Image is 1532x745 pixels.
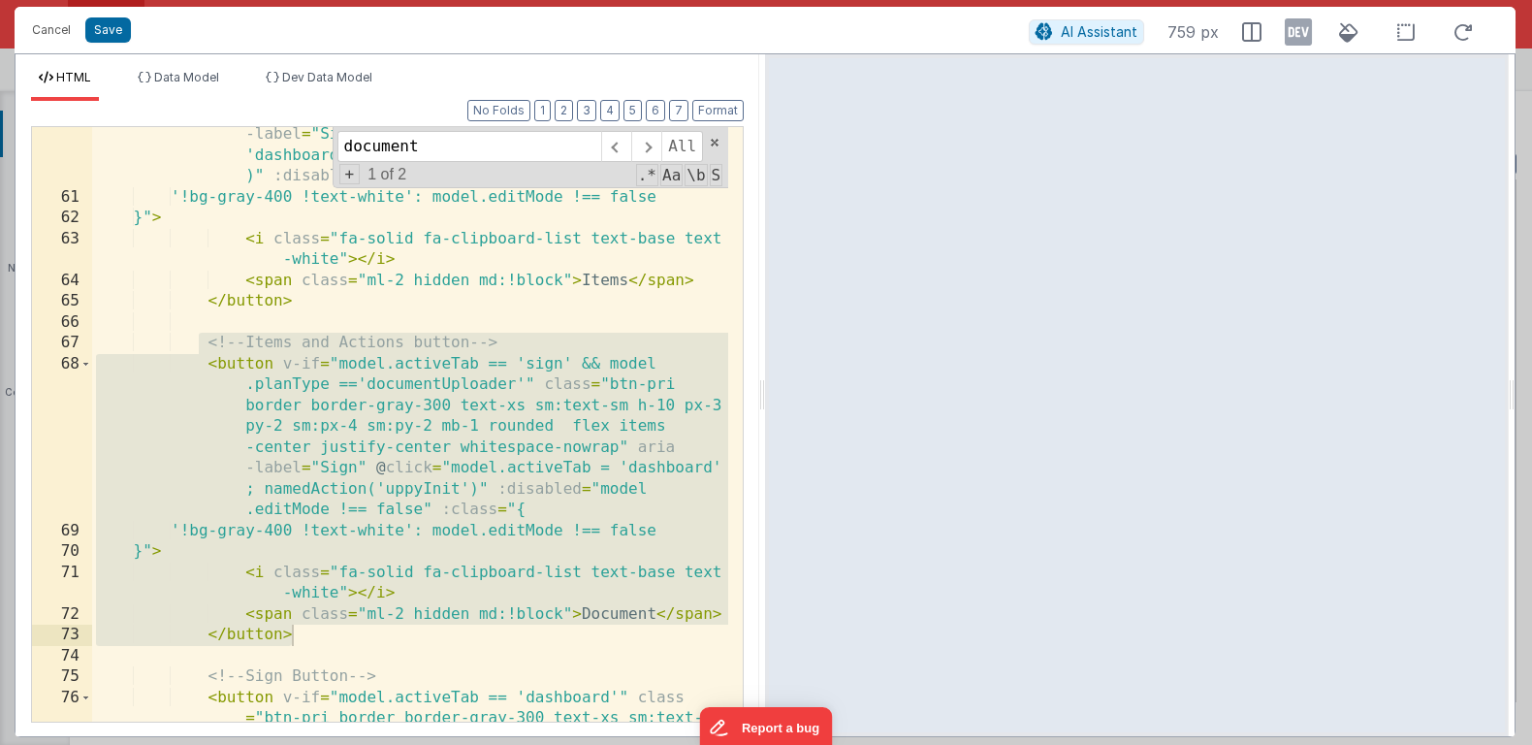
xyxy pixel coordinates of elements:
span: Alt-Enter [661,131,703,162]
span: HTML [56,70,91,84]
span: AI Assistant [1061,23,1137,40]
button: 2 [555,100,573,121]
div: 74 [32,646,92,667]
div: 72 [32,604,92,626]
button: Cancel [22,16,80,44]
div: 71 [32,563,92,604]
div: 66 [32,312,92,334]
button: Format [692,100,744,121]
button: No Folds [467,100,530,121]
div: 69 [32,521,92,542]
div: 70 [32,541,92,563]
input: Search for [337,131,601,162]
button: Save [85,17,131,43]
button: 6 [646,100,665,121]
button: AI Assistant [1029,19,1144,45]
div: 68 [32,354,92,521]
button: 7 [669,100,688,121]
button: 3 [577,100,596,121]
div: 67 [32,333,92,354]
button: 5 [623,100,642,121]
span: Dev Data Model [282,70,372,84]
span: Whole Word Search [685,164,707,186]
button: 4 [600,100,620,121]
span: 759 px [1167,20,1219,44]
span: CaseSensitive Search [660,164,683,186]
div: 62 [32,208,92,229]
span: 1 of 2 [360,166,414,183]
span: Data Model [154,70,219,84]
div: 65 [32,291,92,312]
div: 73 [32,625,92,646]
span: Toggel Replace mode [339,164,361,184]
button: 1 [534,100,551,121]
span: Search In Selection [710,164,723,186]
div: 75 [32,666,92,688]
div: 61 [32,187,92,209]
span: RegExp Search [636,164,658,186]
div: 64 [32,271,92,292]
div: 63 [32,229,92,271]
